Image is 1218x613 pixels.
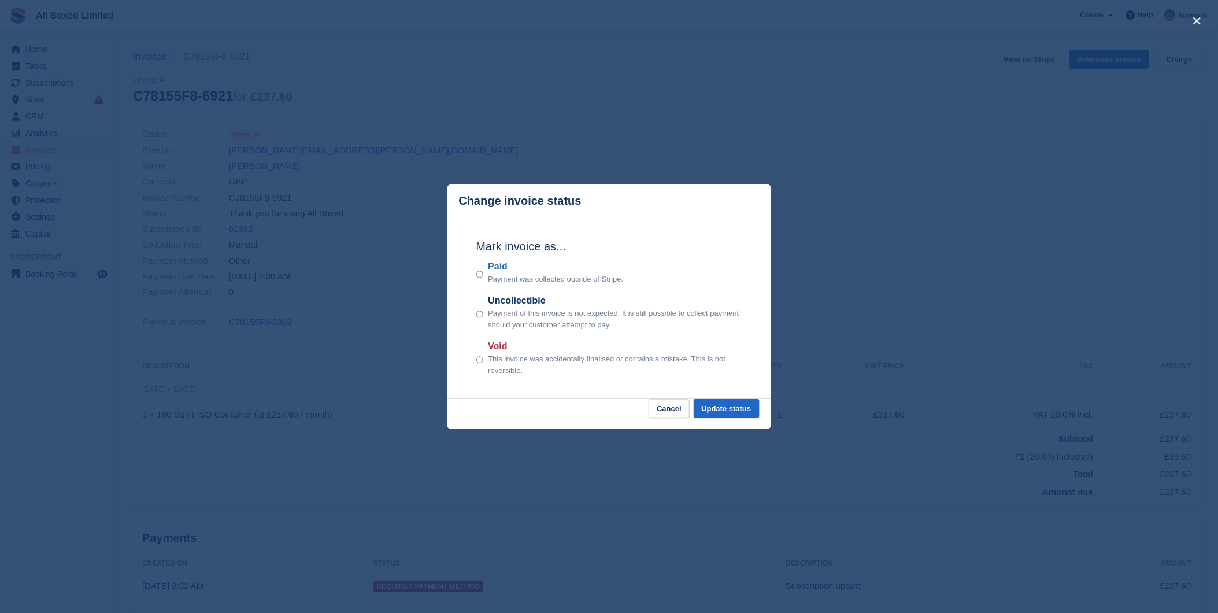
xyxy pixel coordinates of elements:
[488,274,623,285] p: Payment was collected outside of Stripe.
[488,308,742,330] p: Payment of this invoice is not expected. It is still possible to collect payment should your cust...
[694,399,760,418] button: Update status
[488,294,742,308] label: Uncollectible
[488,339,742,353] label: Void
[649,399,690,418] button: Cancel
[476,238,742,255] h2: Mark invoice as...
[488,260,623,274] label: Paid
[1188,12,1206,30] button: close
[488,353,742,376] p: This invoice was accidentally finalised or contains a mistake. This is not reversible.
[459,194,582,208] p: Change invoice status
